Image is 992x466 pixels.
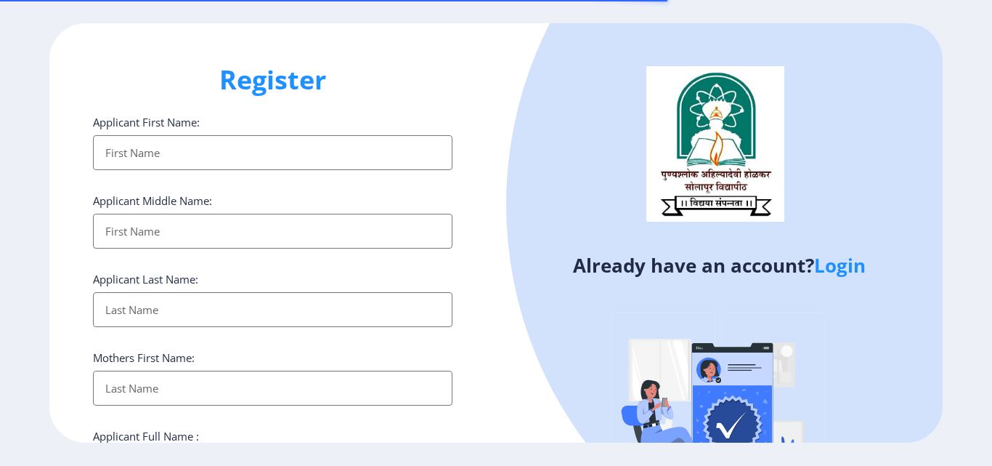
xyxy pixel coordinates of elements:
[93,193,212,208] label: Applicant Middle Name:
[814,252,866,278] a: Login
[93,135,452,170] input: First Name
[93,429,199,458] label: Applicant Full Name : (As on marksheet)
[646,66,784,222] img: logo
[93,115,200,129] label: Applicant First Name:
[93,292,452,327] input: Last Name
[93,371,452,406] input: Last Name
[93,350,195,365] label: Mothers First Name:
[93,63,452,97] h1: Register
[507,254,932,277] h4: Already have an account?
[93,272,198,286] label: Applicant Last Name:
[93,214,452,249] input: First Name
